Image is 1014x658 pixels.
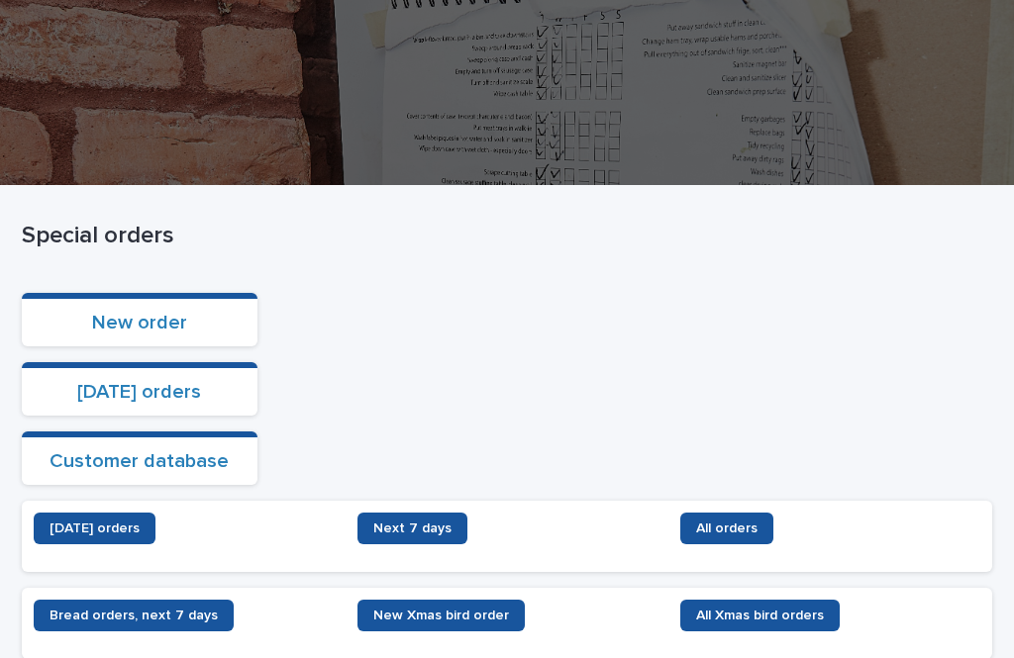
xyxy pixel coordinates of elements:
p: Special orders [22,222,984,250]
span: All orders [696,521,758,535]
a: Bread orders, next 7 days [34,600,234,631]
a: Customer database [50,451,229,471]
span: Next 7 days [373,521,452,535]
a: All Xmas bird orders [680,600,840,631]
a: [DATE] orders [34,513,155,544]
span: Bread orders, next 7 days [50,609,218,622]
a: New order [92,313,187,332]
a: [DATE] orders [77,382,201,402]
span: New Xmas bird order [373,609,509,622]
a: Next 7 days [357,513,467,544]
span: All Xmas bird orders [696,609,824,622]
a: All orders [680,513,773,544]
span: [DATE] orders [50,521,140,535]
a: New Xmas bird order [357,600,525,631]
